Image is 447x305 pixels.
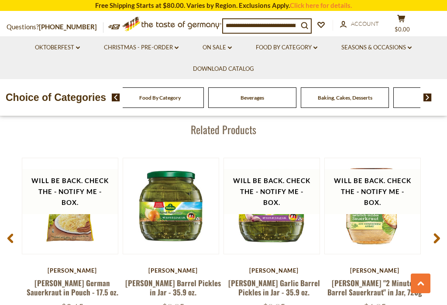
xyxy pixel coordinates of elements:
[341,43,412,52] a: Seasons & Occasions
[395,26,410,33] span: $0.00
[123,267,223,274] div: [PERSON_NAME]
[7,21,103,33] p: Questions?
[318,94,372,101] a: Baking, Cakes, Desserts
[104,43,179,52] a: Christmas - PRE-ORDER
[324,267,425,274] div: [PERSON_NAME]
[193,64,254,74] a: Download Catalog
[325,158,420,254] img: Kuehne Sauerkraut Mildly Juicy
[241,94,264,101] a: Beverages
[125,277,221,298] a: [PERSON_NAME] Barrel Pickles in Jar - 35.9 oz.
[228,277,320,298] a: [PERSON_NAME] Garlic Barrel Pickles in Jar - 35.9 oz.
[388,14,414,36] button: $0.00
[327,277,422,298] a: [PERSON_NAME] "2 Minutes" Barrel Sauerkraut" in Jar, 720g
[224,158,320,254] img: Kuehne Garlic Barrel Pickles in Jar - 35.9 oz.
[35,43,80,52] a: Oktoberfest
[223,267,324,274] div: [PERSON_NAME]
[290,1,352,9] a: Click here for details.
[22,123,425,136] h3: Related Products
[256,43,317,52] a: Food By Category
[22,158,118,254] img: Kuehne German Sauerkraut in Pouch
[22,267,123,274] div: [PERSON_NAME]
[351,20,379,27] span: Account
[423,94,432,101] img: next arrow
[340,19,379,29] a: Account
[139,94,181,101] a: Food By Category
[27,277,118,298] a: [PERSON_NAME] German Sauerkraut in Pouch - 17.5 oz.
[39,23,97,31] a: [PHONE_NUMBER]
[203,43,232,52] a: On Sale
[112,94,120,101] img: previous arrow
[123,158,219,254] img: Kuehne Barrel Pickles in Jar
